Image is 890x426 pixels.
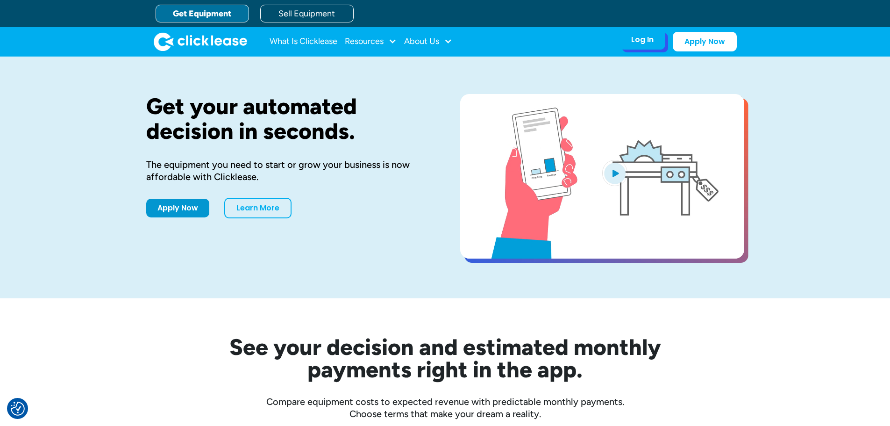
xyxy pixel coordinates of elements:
div: Resources [345,32,397,51]
a: open lightbox [460,94,744,259]
button: Consent Preferences [11,402,25,416]
div: Log In [631,35,654,44]
h2: See your decision and estimated monthly payments right in the app. [184,336,707,381]
a: What Is Clicklease [270,32,337,51]
a: home [154,32,247,51]
a: Learn More [224,198,292,218]
a: Apply Now [146,199,209,217]
a: Get Equipment [156,5,249,22]
h1: Get your automated decision in seconds. [146,94,430,144]
img: Revisit consent button [11,402,25,416]
a: Sell Equipment [260,5,354,22]
div: Compare equipment costs to expected revenue with predictable monthly payments. Choose terms that ... [146,396,744,420]
img: Blue play button logo on a light blue circular background [602,160,627,186]
div: About Us [404,32,452,51]
a: Apply Now [673,32,737,51]
img: Clicklease logo [154,32,247,51]
div: The equipment you need to start or grow your business is now affordable with Clicklease. [146,159,430,183]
